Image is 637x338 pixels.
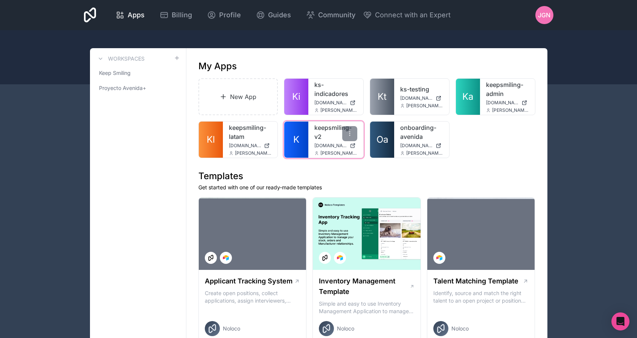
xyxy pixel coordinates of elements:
[462,91,473,103] span: Ka
[538,11,550,20] span: JGN
[229,123,272,141] a: keepsmiling-latam
[433,289,529,305] p: Identify, source and match the right talent to an open project or position with our Talent Matchi...
[363,10,451,20] button: Connect with an Expert
[314,100,347,106] span: [DOMAIN_NAME]
[235,150,272,156] span: [PERSON_NAME][EMAIL_ADDRESS][DOMAIN_NAME]
[314,100,357,106] a: [DOMAIN_NAME]
[319,276,409,297] h1: Inventory Management Template
[370,122,394,158] a: Oa
[406,150,443,156] span: [PERSON_NAME][EMAIL_ADDRESS][DOMAIN_NAME]
[229,143,261,149] span: [DOMAIN_NAME]
[250,7,297,23] a: Guides
[370,79,394,115] a: Kt
[375,10,451,20] span: Connect with an Expert
[314,123,357,141] a: keepsmiling-v2
[400,143,443,149] a: [DOMAIN_NAME]
[400,143,433,149] span: [DOMAIN_NAME]
[433,276,518,286] h1: Talent Matching Template
[292,91,300,103] span: Ki
[300,7,361,23] a: Community
[293,134,299,146] span: K
[406,103,443,109] span: [PERSON_NAME][EMAIL_ADDRESS][DOMAIN_NAME]
[199,122,223,158] a: Kl
[198,78,278,115] a: New App
[99,84,146,92] span: Proyecto Avenida+
[99,69,131,77] span: Keep Smiling
[314,80,357,98] a: ks-indicadores
[201,7,247,23] a: Profile
[198,60,237,72] h1: My Apps
[400,123,443,141] a: onboarding-avenida
[486,100,529,106] a: [DOMAIN_NAME]
[486,80,529,98] a: keepsmiling-admin
[451,325,469,332] span: Noloco
[154,7,198,23] a: Billing
[486,100,518,106] span: [DOMAIN_NAME]
[320,107,357,113] span: [PERSON_NAME][EMAIL_ADDRESS][DOMAIN_NAME]
[205,276,293,286] h1: Applicant Tracking System
[198,184,535,191] p: Get started with one of our ready-made templates
[314,143,357,149] a: [DOMAIN_NAME]
[207,134,215,146] span: Kl
[229,143,272,149] a: [DOMAIN_NAME]
[284,122,308,158] a: K
[284,79,308,115] a: Ki
[400,85,443,94] a: ks-testing
[611,312,629,330] div: Open Intercom Messenger
[400,95,443,101] a: [DOMAIN_NAME]
[96,54,145,63] a: Workspaces
[198,170,535,182] h1: Templates
[96,81,180,95] a: Proyecto Avenida+
[172,10,192,20] span: Billing
[319,300,415,315] p: Simple and easy to use Inventory Management Application to manage your stock, orders and Manufact...
[205,289,300,305] p: Create open positions, collect applications, assign interviewers, centralise candidate feedback a...
[96,66,180,80] a: Keep Smiling
[318,10,355,20] span: Community
[378,91,387,103] span: Kt
[219,10,241,20] span: Profile
[400,95,433,101] span: [DOMAIN_NAME]
[436,255,442,261] img: Airtable Logo
[337,255,343,261] img: Airtable Logo
[376,134,388,146] span: Oa
[314,143,347,149] span: [DOMAIN_NAME]
[320,150,357,156] span: [PERSON_NAME][EMAIL_ADDRESS][DOMAIN_NAME]
[268,10,291,20] span: Guides
[337,325,354,332] span: Noloco
[223,255,229,261] img: Airtable Logo
[108,55,145,62] h3: Workspaces
[223,325,240,332] span: Noloco
[110,7,151,23] a: Apps
[128,10,145,20] span: Apps
[492,107,529,113] span: [PERSON_NAME][EMAIL_ADDRESS][DOMAIN_NAME]
[456,79,480,115] a: Ka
